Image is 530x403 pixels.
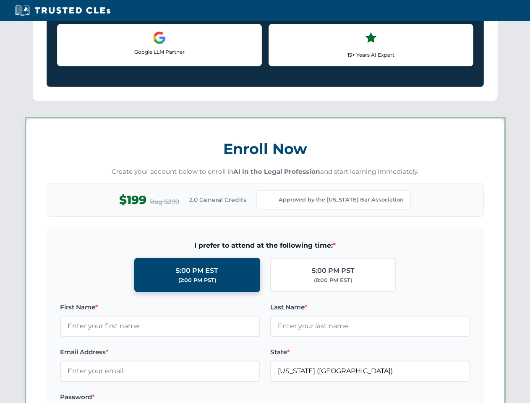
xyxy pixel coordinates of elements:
input: Enter your email [60,361,260,382]
div: 5:00 PM PST [312,265,355,276]
label: Password [60,392,260,402]
div: (2:00 PM PST) [178,276,216,285]
input: Enter your first name [60,316,260,337]
label: First Name [60,302,260,312]
input: Kentucky (KY) [270,361,470,382]
img: Kentucky Bar [264,194,275,206]
div: 5:00 PM EST [176,265,218,276]
h3: Enroll Now [47,136,484,162]
input: Enter your last name [270,316,470,337]
p: Create your account below to enroll in and start learning immediately. [47,167,484,177]
p: 15+ Years AI Expert [276,51,466,59]
span: $199 [119,191,146,209]
span: Reg $299 [150,197,179,207]
img: Google [153,31,166,44]
label: Email Address [60,347,260,357]
p: Google LLM Partner [64,48,255,56]
span: Approved by the [US_STATE] Bar Association [279,196,404,204]
strong: AI in the Legal Profession [233,167,320,175]
span: I prefer to attend at the following time: [60,240,470,251]
span: 2.0 General Credits [189,195,246,204]
label: Last Name [270,302,470,312]
div: (8:00 PM EST) [314,276,352,285]
img: Trusted CLEs [13,4,113,17]
label: State [270,347,470,357]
